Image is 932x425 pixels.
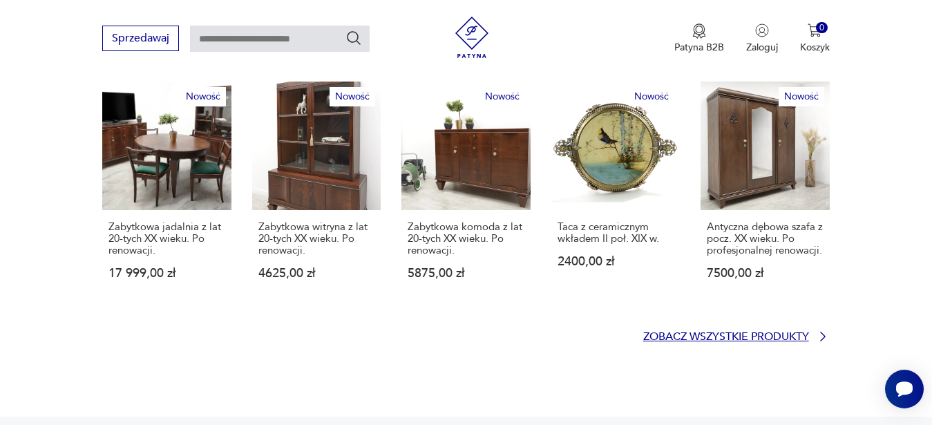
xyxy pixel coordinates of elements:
[746,41,778,54] p: Zaloguj
[800,23,830,54] button: 0Koszyk
[674,41,724,54] p: Patyna B2B
[345,30,362,46] button: Szukaj
[258,267,374,279] p: 4625,00 zł
[755,23,769,37] img: Ikonka użytkownika
[102,26,179,51] button: Sprzedawaj
[808,23,821,37] img: Ikona koszyka
[401,82,530,306] a: NowośćZabytkowa komoda z lat 20-tych XX wieku. Po renowacji.Zabytkowa komoda z lat 20-tych XX wie...
[674,23,724,54] a: Ikona medaluPatyna B2B
[692,23,706,39] img: Ikona medalu
[707,267,823,279] p: 7500,00 zł
[408,221,524,256] p: Zabytkowa komoda z lat 20-tych XX wieku. Po renowacji.
[643,332,809,341] p: Zobacz wszystkie produkty
[252,82,381,306] a: NowośćZabytkowa witryna z lat 20-tych XX wieku. Po renowacji.Zabytkowa witryna z lat 20-tych XX w...
[800,41,830,54] p: Koszyk
[674,23,724,54] button: Patyna B2B
[408,267,524,279] p: 5875,00 zł
[701,82,829,306] a: NowośćAntyczna dębowa szafa z pocz. XX wieku. Po profesjonalnej renowacji.Antyczna dębowa szafa z...
[558,256,674,267] p: 2400,00 zł
[451,17,493,58] img: Patyna - sklep z meblami i dekoracjami vintage
[707,221,823,256] p: Antyczna dębowa szafa z pocz. XX wieku. Po profesjonalnej renowacji.
[885,370,924,408] iframe: Smartsupp widget button
[816,22,828,34] div: 0
[108,267,225,279] p: 17 999,00 zł
[102,82,231,306] a: NowośćZabytkowa jadalnia z lat 20-tych XX wieku. Po renowacji.Zabytkowa jadalnia z lat 20-tych XX...
[643,330,830,343] a: Zobacz wszystkie produkty
[551,82,680,306] a: NowośćTaca z ceramicznym wkładem II poł. XIX w.Taca z ceramicznym wkładem II poł. XIX w.2400,00 zł
[746,23,778,54] button: Zaloguj
[258,221,374,256] p: Zabytkowa witryna z lat 20-tych XX wieku. Po renowacji.
[102,35,179,44] a: Sprzedawaj
[108,221,225,256] p: Zabytkowa jadalnia z lat 20-tych XX wieku. Po renowacji.
[558,221,674,245] p: Taca z ceramicznym wkładem II poł. XIX w.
